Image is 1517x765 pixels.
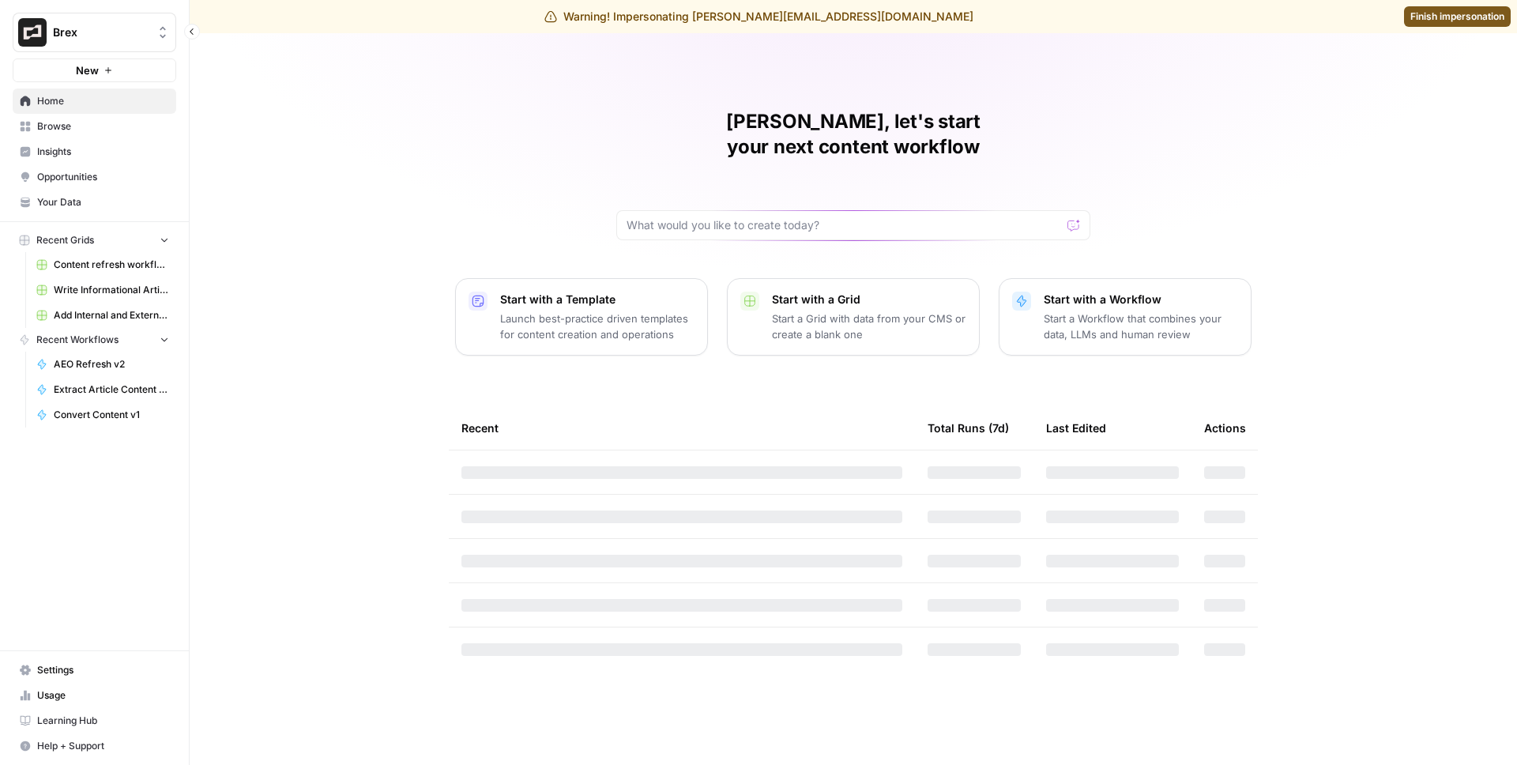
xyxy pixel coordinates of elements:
p: Start with a Grid [772,292,966,307]
div: Total Runs (7d) [928,406,1009,450]
span: Finish impersonation [1410,9,1504,24]
a: Content refresh workflow [29,252,176,277]
span: Opportunities [37,170,169,184]
h1: [PERSON_NAME], let's start your next content workflow [616,109,1090,160]
a: Learning Hub [13,708,176,733]
span: Brex [53,24,149,40]
a: Convert Content v1 [29,402,176,428]
span: Content refresh workflow [54,258,169,272]
button: Recent Grids [13,228,176,252]
span: Write Informational Article [54,283,169,297]
a: Browse [13,114,176,139]
button: Workspace: Brex [13,13,176,52]
a: Insights [13,139,176,164]
a: Home [13,89,176,114]
a: Write Informational Article [29,277,176,303]
div: Warning! Impersonating [PERSON_NAME][EMAIL_ADDRESS][DOMAIN_NAME] [544,9,973,24]
span: AEO Refresh v2 [54,357,169,371]
span: Learning Hub [37,714,169,728]
p: Start a Workflow that combines your data, LLMs and human review [1044,311,1238,342]
span: New [76,62,99,78]
span: Insights [37,145,169,159]
a: Extract Article Content v.2 [29,377,176,402]
span: Usage [37,688,169,703]
button: Help + Support [13,733,176,759]
a: AEO Refresh v2 [29,352,176,377]
span: Extract Article Content v.2 [54,382,169,397]
img: Brex Logo [18,18,47,47]
div: Actions [1204,406,1246,450]
a: Add Internal and External Links (1) [29,303,176,328]
a: Settings [13,658,176,683]
a: Usage [13,683,176,708]
button: New [13,58,176,82]
p: Start a Grid with data from your CMS or create a blank one [772,311,966,342]
p: Launch best-practice driven templates for content creation and operations [500,311,695,342]
a: Your Data [13,190,176,215]
a: Opportunities [13,164,176,190]
span: Browse [37,119,169,134]
span: Home [37,94,169,108]
p: Start with a Template [500,292,695,307]
span: Your Data [37,195,169,209]
span: Convert Content v1 [54,408,169,422]
button: Recent Workflows [13,328,176,352]
button: Start with a WorkflowStart a Workflow that combines your data, LLMs and human review [999,278,1252,356]
div: Recent [461,406,902,450]
span: Recent Grids [36,233,94,247]
div: Last Edited [1046,406,1106,450]
a: Finish impersonation [1404,6,1511,27]
button: Start with a GridStart a Grid with data from your CMS or create a blank one [727,278,980,356]
button: Start with a TemplateLaunch best-practice driven templates for content creation and operations [455,278,708,356]
span: Help + Support [37,739,169,753]
span: Add Internal and External Links (1) [54,308,169,322]
span: Recent Workflows [36,333,119,347]
p: Start with a Workflow [1044,292,1238,307]
span: Settings [37,663,169,677]
input: What would you like to create today? [627,217,1061,233]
